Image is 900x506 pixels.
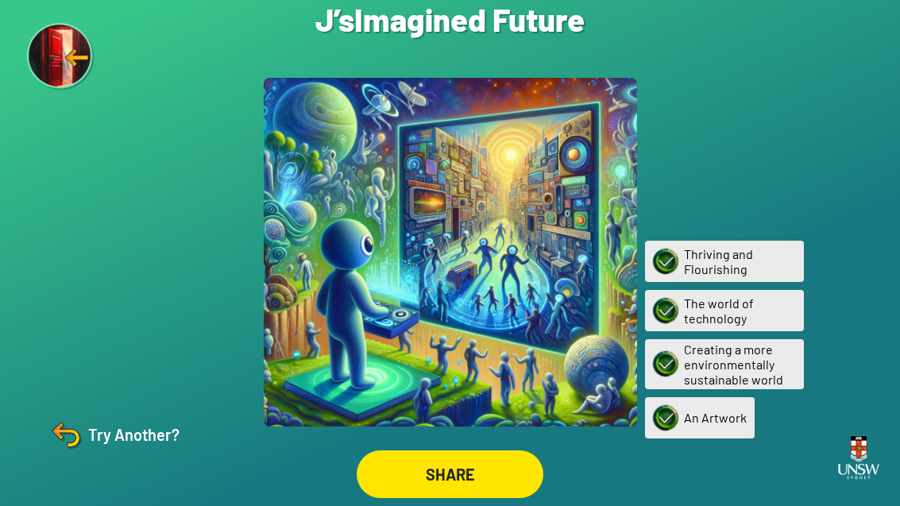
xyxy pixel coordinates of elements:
img: An Artwork [647,400,684,436]
img: UNSW [832,427,886,489]
div: SHARE [357,450,543,498]
div: An Artwork [645,397,755,438]
img: The world of technology [647,292,684,329]
div: Try Another? [47,415,180,454]
img: Thriving and Flourishing [647,243,684,280]
img: Try Another? [47,415,85,454]
div: The world of technology [645,290,804,331]
img: Exit [27,23,95,91]
img: Creating a more environmentally sustainable world [647,346,684,382]
div: Creating a more environmentally sustainable world [645,339,804,389]
div: Thriving and Flourishing [645,241,804,282]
